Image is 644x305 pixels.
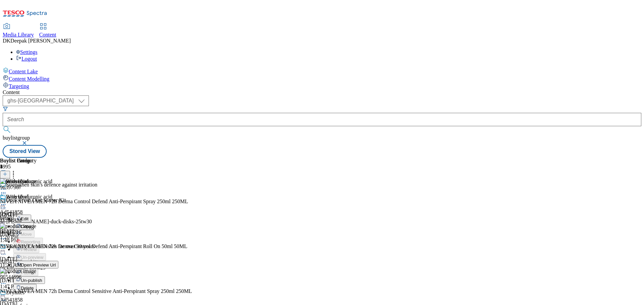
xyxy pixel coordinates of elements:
[3,32,34,37] span: Media Library
[3,82,641,89] a: Targeting
[3,113,641,126] input: Search
[3,106,8,111] svg: Search Filters
[3,24,34,38] a: Media Library
[39,32,56,37] span: Content
[9,76,49,82] span: Content Modelling
[3,89,641,95] div: Content
[9,69,38,74] span: Content Lake
[16,49,38,55] a: Settings
[16,56,37,62] a: Logout
[39,24,56,38] a: Content
[3,67,641,75] a: Content Lake
[10,38,71,44] span: Deepak [PERSON_NAME]
[9,83,29,89] span: Targeting
[3,145,47,158] button: Stored View
[3,38,10,44] span: DK
[3,135,30,141] span: buylistgroup
[3,75,641,82] a: Content Modelling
